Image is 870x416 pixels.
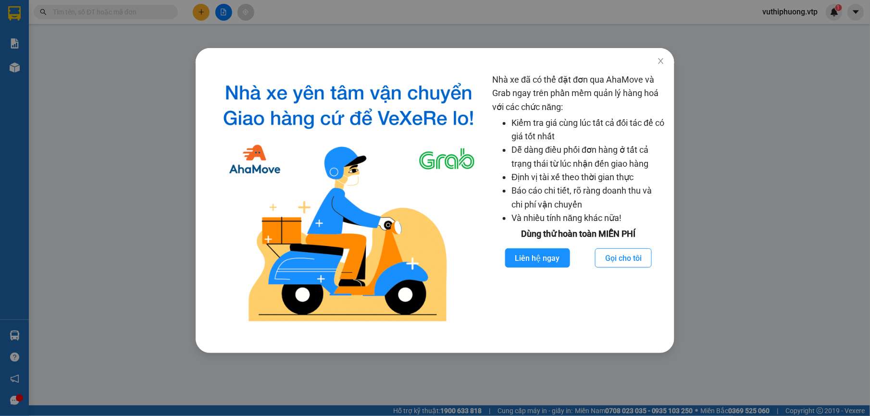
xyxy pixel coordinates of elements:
button: Liên hệ ngay [505,248,570,268]
span: Liên hệ ngay [515,252,560,264]
img: logo [213,73,485,329]
li: Báo cáo chi tiết, rõ ràng doanh thu và chi phí vận chuyển [511,184,664,211]
span: Gọi cho tôi [605,252,642,264]
div: Nhà xe đã có thể đặt đơn qua AhaMove và Grab ngay trên phần mềm quản lý hàng hoá với các chức năng: [492,73,664,329]
li: Kiểm tra giá cùng lúc tất cả đối tác để có giá tốt nhất [511,116,664,144]
button: Close [647,48,674,75]
li: Và nhiều tính năng khác nữa! [511,211,664,225]
button: Gọi cho tôi [595,248,652,268]
div: Dùng thử hoàn toàn MIỄN PHÍ [492,227,664,241]
li: Định vị tài xế theo thời gian thực [511,171,664,184]
span: close [657,57,665,65]
li: Dễ dàng điều phối đơn hàng ở tất cả trạng thái từ lúc nhận đến giao hàng [511,143,664,171]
